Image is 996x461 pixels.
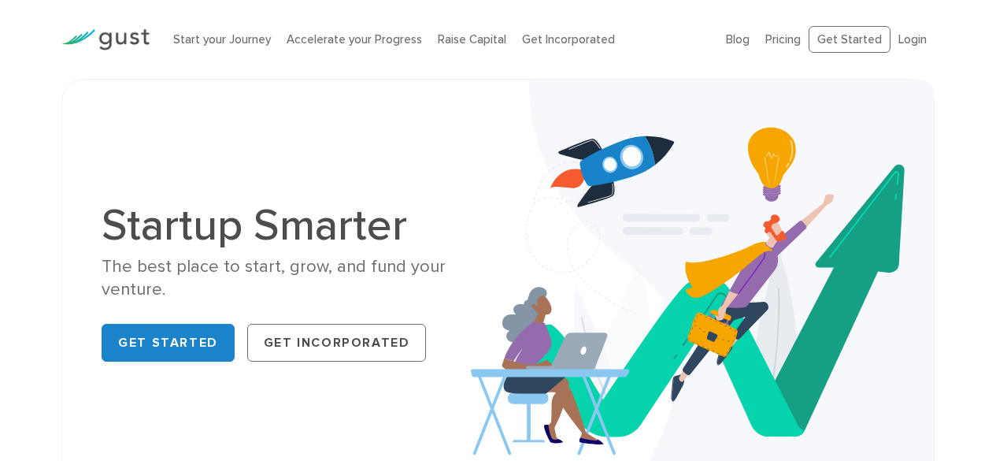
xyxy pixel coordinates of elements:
[102,203,486,247] h1: Startup Smarter
[809,26,890,54] a: Get Started
[287,32,422,46] a: Accelerate your Progress
[173,32,271,46] a: Start your Journey
[726,32,750,46] a: Blog
[247,324,427,362] a: Get Incorporated
[61,29,150,50] img: Gust Logo
[102,324,235,362] a: Get Started
[765,32,801,46] a: Pricing
[102,255,486,302] div: The best place to start, grow, and fund your venture.
[438,32,506,46] a: Raise Capital
[522,32,615,46] a: Get Incorporated
[898,32,927,46] a: Login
